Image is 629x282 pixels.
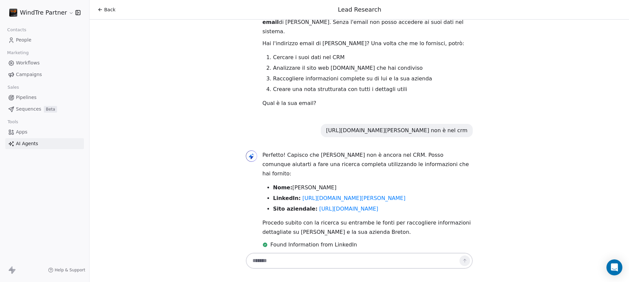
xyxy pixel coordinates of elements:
[5,82,22,92] span: Sales
[5,35,84,46] a: People
[302,195,405,201] a: [URL][DOMAIN_NAME][PERSON_NAME]
[273,64,473,72] li: Analizzare il sito web [DOMAIN_NAME] che hai condiviso
[104,6,115,13] span: Back
[20,8,67,17] span: WindTre Partner
[273,206,317,212] strong: Sito aziendale:
[5,57,84,68] a: Workflows
[5,92,84,103] a: Pipelines
[262,218,473,237] p: Procedo subito con la ricerca su entrambe le fonti per raccogliere informazioni dettagliate su [P...
[606,259,622,275] div: Open Intercom Messenger
[16,71,42,78] span: Campaigns
[16,94,36,101] span: Pipelines
[48,267,85,273] a: Help & Support
[273,184,473,192] li: [PERSON_NAME]
[338,6,382,13] span: Lead Research
[273,75,473,83] li: Raccogliere informazioni complete su di lui e la sua azienda
[8,7,71,18] button: WindTre Partner
[4,25,29,35] span: Contacts
[262,8,473,36] p: Per procedere con la ricerca nel CRM di Swipe One, ho bisogno dell' di [PERSON_NAME]. Senza l'ema...
[262,150,473,178] p: Perfetto! Capisco che [PERSON_NAME] non è ancora nel CRM. Posso comunque aiutarti a fare una rice...
[326,127,467,135] div: [URL][DOMAIN_NAME][PERSON_NAME] non è nel crm
[5,127,84,138] a: Apps
[273,85,473,93] li: Creare una nota strutturata con tutti i dettagli utili
[5,138,84,149] a: AI Agents
[4,48,32,58] span: Marketing
[9,9,17,17] img: logo_bp_w3.png
[16,106,41,113] span: Sequences
[5,69,84,80] a: Campaigns
[262,99,473,108] p: Qual è la sua email?
[5,104,84,115] a: SequencesBeta
[273,184,292,191] strong: Nome:
[44,106,57,113] span: Beta
[273,53,473,61] li: Cercare i suoi dati nel CRM
[5,117,21,127] span: Tools
[270,241,357,249] span: Found Information from LinkedIn
[273,195,301,201] strong: LinkedIn:
[262,39,473,48] p: Hai l'indirizzo email di [PERSON_NAME]? Una volta che me lo fornisci, potrò:
[16,129,28,136] span: Apps
[55,267,85,273] span: Help & Support
[16,140,38,147] span: AI Agents
[16,37,32,44] span: People
[16,59,40,66] span: Workflows
[319,206,378,212] a: [URL][DOMAIN_NAME]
